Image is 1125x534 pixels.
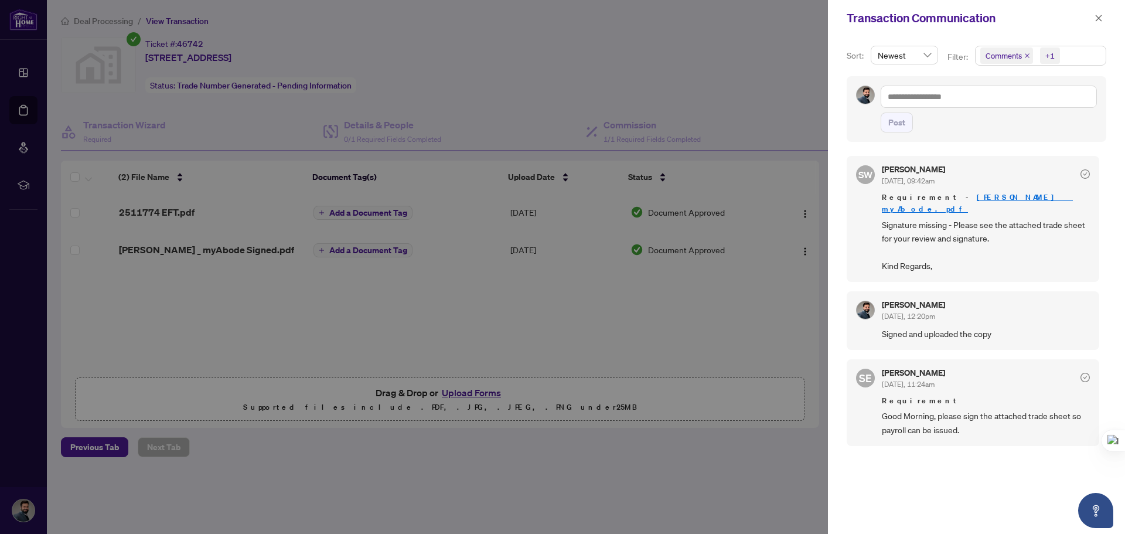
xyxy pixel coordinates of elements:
img: Profile Icon [857,301,874,319]
span: Comments [980,47,1033,64]
p: Filter: [947,50,970,63]
span: SE [859,370,872,386]
h5: [PERSON_NAME] [882,301,945,309]
a: [PERSON_NAME] _ myAbode.pdf [882,192,1073,214]
span: Newest [878,46,931,64]
span: Good Morning, please sign the attached trade sheet so payroll can be issued. [882,409,1090,437]
h5: [PERSON_NAME] [882,369,945,377]
span: check-circle [1080,373,1090,382]
span: Requirement [882,395,1090,407]
span: Requirement - [882,192,1090,215]
span: check-circle [1080,169,1090,179]
button: Open asap [1078,493,1113,528]
img: Profile Icon [857,86,874,104]
span: Signed and uploaded the copy [882,327,1090,341]
span: [DATE], 11:24am [882,380,935,389]
span: SW [858,168,873,182]
span: [DATE], 09:42am [882,176,935,185]
span: close [1095,14,1103,22]
div: Transaction Communication [847,9,1091,27]
p: Sort: [847,49,866,62]
span: Signature missing - Please see the attached trade sheet for your review and signature. Kind Regards, [882,218,1090,273]
button: Post [881,113,913,132]
span: close [1024,53,1030,59]
h5: [PERSON_NAME] [882,165,945,174]
span: Comments [986,50,1022,62]
div: +1 [1045,50,1055,62]
span: [DATE], 12:20pm [882,312,935,321]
